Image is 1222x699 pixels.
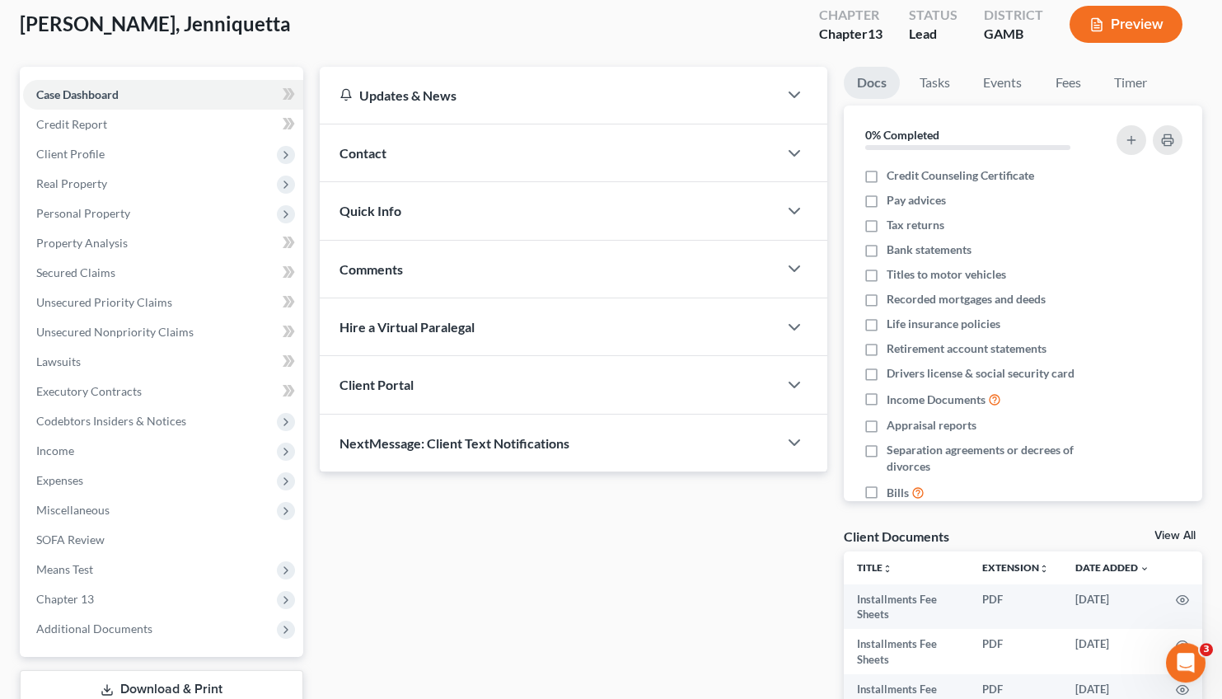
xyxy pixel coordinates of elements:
span: Life insurance policies [887,316,1000,332]
span: Unsecured Priority Claims [36,295,172,309]
span: Lawsuits [36,354,81,368]
span: Client Profile [36,147,105,161]
span: NextMessage: Client Text Notifications [339,435,569,451]
div: Chapter [819,25,883,44]
a: Credit Report [23,110,303,139]
div: GAMB [984,25,1043,44]
span: Recorded mortgages and deeds [887,291,1046,307]
span: Expenses [36,473,83,487]
a: Lawsuits [23,347,303,377]
span: Chapter 13 [36,592,94,606]
span: Credit Report [36,117,107,131]
a: Extensionunfold_more [982,561,1049,574]
a: Unsecured Nonpriority Claims [23,317,303,347]
a: View All [1154,530,1196,542]
a: Titleunfold_more [857,561,892,574]
td: Installments Fee Sheets [844,629,969,674]
span: Personal Property [36,206,130,220]
span: Unsecured Nonpriority Claims [36,325,194,339]
td: [DATE] [1062,629,1163,674]
span: Case Dashboard [36,87,119,101]
div: Lead [909,25,957,44]
td: Installments Fee Sheets [844,584,969,630]
span: Miscellaneous [36,503,110,517]
span: Appraisal reports [887,417,976,434]
a: SOFA Review [23,525,303,555]
div: Updates & News [339,87,759,104]
span: 13 [868,26,883,41]
div: Status [909,6,957,25]
span: [PERSON_NAME], Jenniquetta [20,12,291,35]
span: Secured Claims [36,265,115,279]
span: Comments [339,261,403,277]
span: Bank statements [887,242,972,258]
span: Credit Counseling Certificate [887,167,1034,184]
span: Income Documents [887,392,986,408]
span: Real Property [36,176,107,190]
span: 3 [1200,643,1213,656]
a: Executory Contracts [23,377,303,406]
span: Additional Documents [36,622,152,636]
span: Means Test [36,562,93,576]
i: unfold_more [1039,564,1049,574]
a: Fees [1042,67,1094,99]
td: PDF [969,629,1062,674]
span: SOFA Review [36,532,105,547]
span: Property Analysis [36,236,128,250]
a: Timer [1101,67,1160,99]
span: Quick Info [339,203,401,218]
span: Drivers license & social security card [887,365,1075,382]
button: Preview [1070,6,1182,43]
span: Income [36,443,74,457]
span: Separation agreements or decrees of divorces [887,442,1098,475]
span: Bills [887,485,909,501]
td: [DATE] [1062,584,1163,630]
span: Codebtors Insiders & Notices [36,414,186,428]
a: Secured Claims [23,258,303,288]
a: Events [970,67,1035,99]
div: District [984,6,1043,25]
span: Executory Contracts [36,384,142,398]
i: expand_more [1140,564,1149,574]
a: Property Analysis [23,228,303,258]
a: Case Dashboard [23,80,303,110]
a: Unsecured Priority Claims [23,288,303,317]
div: Chapter [819,6,883,25]
iframe: Intercom live chat [1166,643,1206,683]
span: Hire a Virtual Paralegal [339,319,475,335]
span: Contact [339,145,386,161]
span: Retirement account statements [887,340,1046,357]
i: unfold_more [883,564,892,574]
div: Client Documents [844,528,949,545]
td: PDF [969,584,1062,630]
a: Tasks [906,67,963,99]
strong: 0% Completed [865,128,939,142]
span: Client Portal [339,377,414,392]
span: Titles to motor vehicles [887,266,1006,283]
a: Docs [844,67,900,99]
span: Tax returns [887,217,944,233]
span: Pay advices [887,192,946,209]
a: Date Added expand_more [1075,561,1149,574]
